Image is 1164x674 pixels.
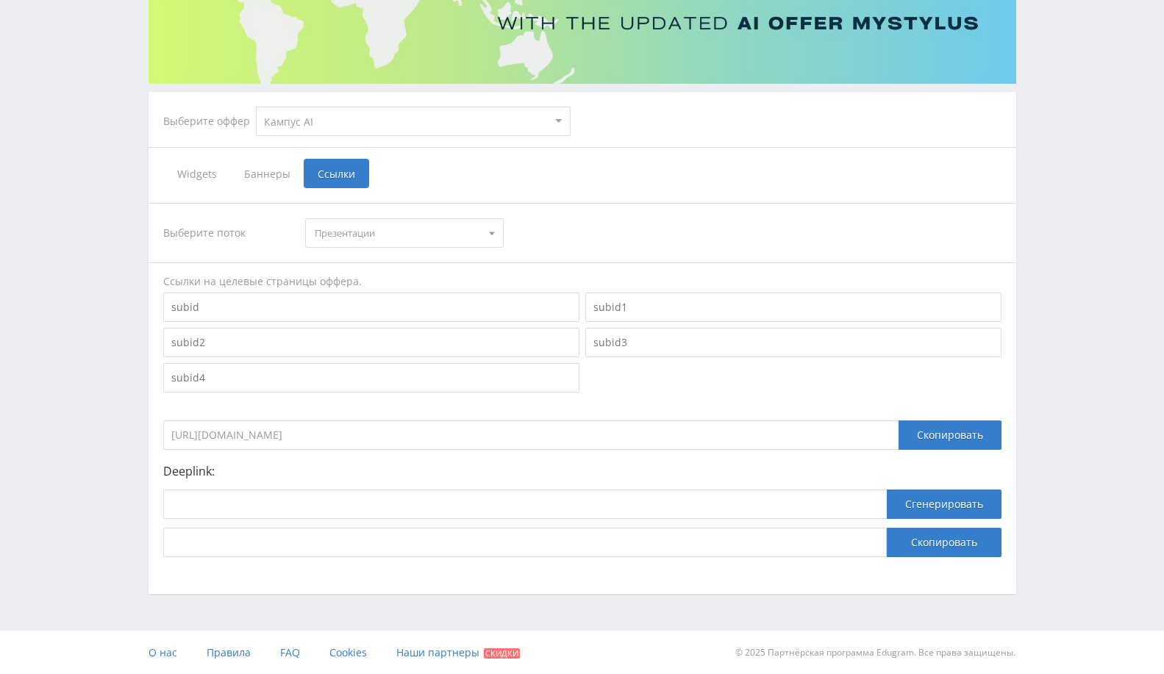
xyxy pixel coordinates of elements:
[163,218,291,248] div: Выберите поток
[163,115,256,127] div: Выберите оффер
[163,363,579,392] input: subid4
[163,293,579,322] input: subid
[585,328,1001,357] input: subid3
[585,293,1001,322] input: subid1
[887,528,1001,557] button: Скопировать
[163,159,230,188] span: Widgets
[484,648,520,659] span: Скидки
[163,328,579,357] input: subid2
[149,645,177,659] span: О нас
[887,490,1001,519] button: Сгенерировать
[207,645,251,659] span: Правила
[304,159,369,188] span: Ссылки
[163,465,1001,478] p: Deeplink:
[329,645,367,659] span: Cookies
[280,645,300,659] span: FAQ
[230,159,304,188] span: Баннеры
[163,274,1001,289] div: Ссылки на целевые страницы оффера.
[396,645,479,659] span: Наши партнеры
[315,219,481,247] span: Презентации
[899,420,1001,450] div: Скопировать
